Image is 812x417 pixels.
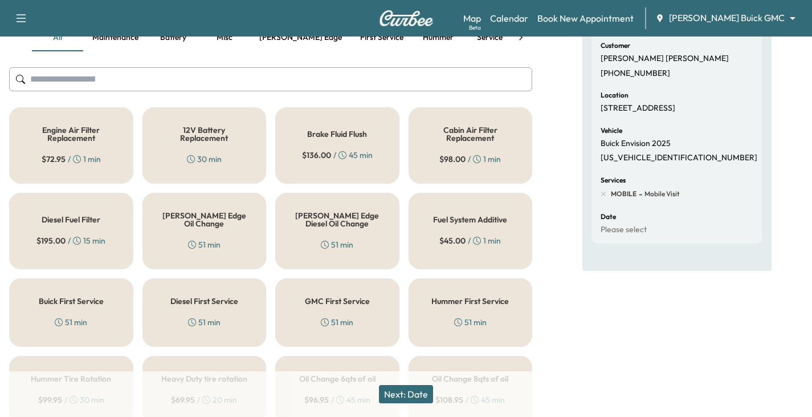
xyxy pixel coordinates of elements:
button: Hummer [413,24,464,51]
h6: Date [601,213,616,220]
h5: Hummer First Service [431,297,509,305]
button: all [32,24,83,51]
h5: 12V Battery Replacement [161,126,248,142]
div: 51 min [188,317,221,328]
span: $ 98.00 [439,153,466,165]
h5: Engine Air Filter Replacement [28,126,115,142]
a: Calendar [490,11,528,25]
span: $ 45.00 [439,235,466,246]
button: Next: Date [379,385,433,403]
div: / 45 min [302,149,373,161]
span: $ 72.95 [42,153,66,165]
button: Service [464,24,515,51]
button: Maintenance [83,24,148,51]
h5: GMC First Service [305,297,370,305]
h5: Fuel System Additive [433,216,507,224]
button: [PERSON_NAME] edge [250,24,351,51]
p: Buick Envision 2025 [601,139,671,149]
p: [PHONE_NUMBER] [601,68,670,79]
div: / 1 min [439,235,501,246]
div: basic tabs example [32,24,509,51]
h5: [PERSON_NAME] Edge Diesel Oil Change [294,212,381,228]
div: 51 min [321,239,353,250]
button: Misc [199,24,250,51]
span: $ 195.00 [36,235,66,246]
span: MOBILE [611,189,636,199]
h6: Customer [601,42,630,49]
h5: Brake Fluid Flush [307,130,367,138]
div: / 15 min [36,235,105,246]
a: Book New Appointment [537,11,634,25]
span: $ 136.00 [302,149,331,161]
h5: Diesel Fuel Filter [42,216,100,224]
h5: Buick First Service [39,297,104,305]
p: [PERSON_NAME] [PERSON_NAME] [601,54,729,64]
p: [STREET_ADDRESS] [601,103,675,114]
div: / 1 min [439,153,501,165]
div: 51 min [55,317,87,328]
h6: Location [601,92,629,99]
div: 51 min [188,239,221,250]
button: Battery [148,24,199,51]
span: Mobile Visit [642,189,680,199]
a: MapBeta [463,11,481,25]
h5: Diesel First Service [170,297,238,305]
button: First service [351,24,413,51]
p: [US_VEHICLE_IDENTIFICATION_NUMBER] [601,153,757,163]
div: 51 min [454,317,487,328]
img: Curbee Logo [379,10,434,26]
h6: Vehicle [601,127,622,134]
div: 51 min [321,317,353,328]
p: Please select [601,225,647,235]
h5: Cabin Air Filter Replacement [427,126,514,142]
span: [PERSON_NAME] Buick GMC [669,11,785,25]
div: 30 min [187,153,222,165]
span: - [636,188,642,200]
h6: Services [601,177,626,184]
div: Beta [469,23,481,32]
div: / 1 min [42,153,101,165]
h5: [PERSON_NAME] Edge Oil Change [161,212,248,228]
